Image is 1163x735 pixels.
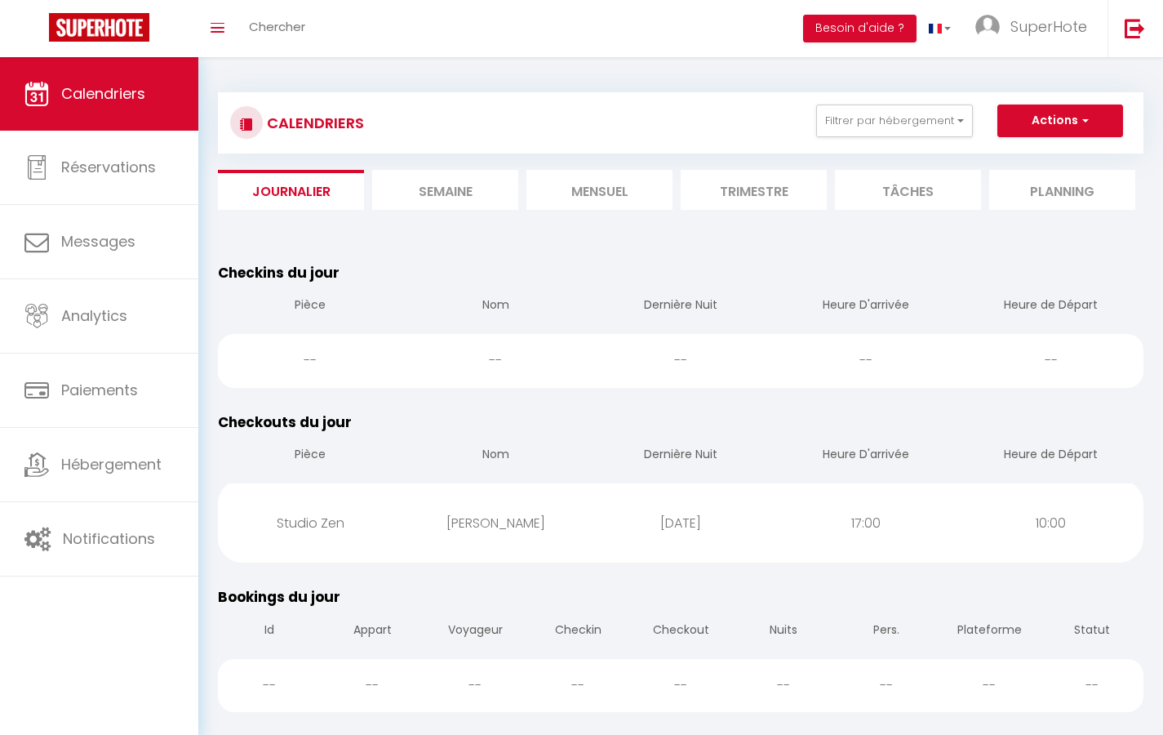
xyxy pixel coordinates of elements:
[61,380,138,400] span: Paiements
[218,263,340,283] span: Checkins du jour
[403,433,588,479] th: Nom
[218,170,364,210] li: Journalier
[218,587,340,607] span: Bookings du jour
[61,157,156,177] span: Réservations
[588,497,774,550] div: [DATE]
[424,659,526,712] div: --
[403,334,588,387] div: --
[526,659,629,712] div: --
[218,433,403,479] th: Pièce
[1041,659,1143,712] div: --
[372,170,518,210] li: Semaine
[938,608,1041,655] th: Plateforme
[526,170,672,210] li: Mensuel
[218,497,403,550] div: Studio Zen
[321,659,424,712] div: --
[958,283,1143,330] th: Heure de Départ
[61,83,145,104] span: Calendriers
[61,305,127,326] span: Analytics
[681,170,827,210] li: Trimestre
[938,659,1041,712] div: --
[588,433,774,479] th: Dernière Nuit
[218,283,403,330] th: Pièce
[13,7,62,56] button: Ouvrir le widget de chat LiveChat
[773,433,958,479] th: Heure D'arrivée
[835,170,981,210] li: Tâches
[249,18,305,35] span: Chercher
[958,334,1143,387] div: --
[63,528,155,549] span: Notifications
[958,497,1143,550] div: 10:00
[1041,608,1143,655] th: Statut
[816,105,973,137] button: Filtrer par hébergement
[218,608,321,655] th: Id
[835,659,938,712] div: --
[218,334,403,387] div: --
[61,231,135,252] span: Messages
[403,283,588,330] th: Nom
[49,13,149,42] img: Super Booking
[218,659,321,712] div: --
[424,608,526,655] th: Voyageur
[1010,16,1087,37] span: SuperHote
[975,15,1000,39] img: ...
[835,608,938,655] th: Pers.
[588,283,774,330] th: Dernière Nuit
[526,608,629,655] th: Checkin
[732,659,835,712] div: --
[588,334,774,387] div: --
[997,105,1123,137] button: Actions
[218,412,352,432] span: Checkouts du jour
[732,608,835,655] th: Nuits
[773,497,958,550] div: 17:00
[263,105,364,141] h3: CALENDRIERS
[61,454,162,474] span: Hébergement
[803,15,917,42] button: Besoin d'aide ?
[773,283,958,330] th: Heure D'arrivée
[958,433,1143,479] th: Heure de Départ
[1125,18,1145,38] img: logout
[403,497,588,550] div: [PERSON_NAME]
[321,608,424,655] th: Appart
[773,334,958,387] div: --
[629,659,732,712] div: --
[989,170,1135,210] li: Planning
[629,608,732,655] th: Checkout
